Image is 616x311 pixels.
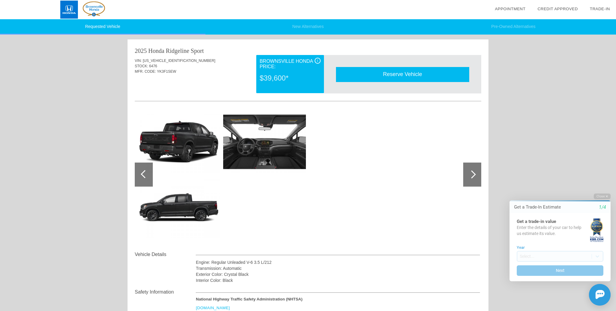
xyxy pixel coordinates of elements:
[336,67,469,82] div: Reserve Vehicle
[537,7,578,11] a: Credit Approved
[149,64,157,68] span: 6476
[196,259,480,265] div: Engine: Regular Unleaded V-6 3.5 L/212
[135,69,156,74] span: MFR. CODE:
[497,188,616,311] iframe: Chat Assistance
[196,271,480,277] div: Exterior Color: Crystal Black
[135,251,196,258] div: Vehicle Details
[260,58,320,70] div: Brownsville Honda Price:
[196,265,480,271] div: Transmission: Automatic
[196,306,230,310] a: [DOMAIN_NAME]
[411,19,616,35] li: Pre-Owned Alternatives
[157,69,176,74] span: YK3F1SEW
[495,7,525,11] a: Appointment
[135,288,196,296] div: Safety Information
[196,277,480,283] div: Interior Color: Black
[135,47,189,55] div: 2025 Honda Ridgeline
[590,7,610,11] a: Trade-In
[137,176,220,238] img: image.aspx
[143,59,215,63] span: [US_VEHICLE_IDENTIFICATION_NUMBER]
[196,297,302,301] strong: National Highway Traffic Safety Administration (NHTSA)
[135,64,148,68] span: STOCK:
[205,19,411,35] li: New Alternatives
[317,59,318,63] span: i
[223,111,306,173] img: image.aspx
[135,59,142,63] span: VIN:
[191,47,204,55] div: Sport
[137,111,220,173] img: image.aspx
[135,83,481,93] div: Quoted on [DATE] 8:21:23 PM
[260,70,320,86] div: $39,600*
